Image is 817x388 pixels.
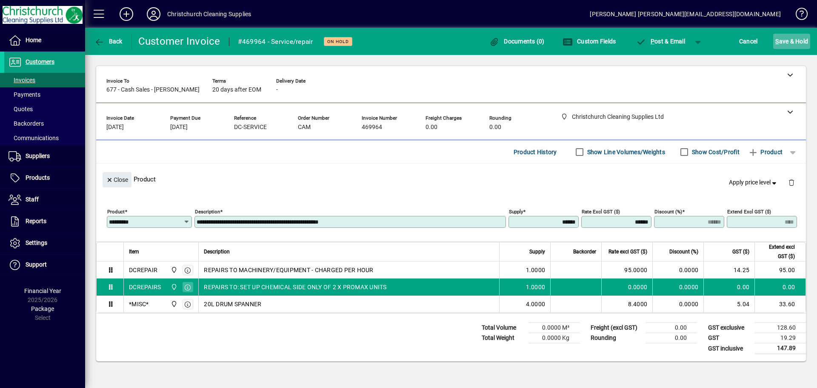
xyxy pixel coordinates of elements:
div: [PERSON_NAME] [PERSON_NAME][EMAIL_ADDRESS][DOMAIN_NAME] [590,7,781,21]
mat-label: Product [107,209,125,215]
span: Close [106,173,128,187]
span: 20L DRUM SPANNER [204,300,261,308]
td: 33.60 [754,296,806,313]
td: 147.89 [755,343,806,354]
span: 0.00 [426,124,437,131]
mat-label: Extend excl GST ($) [727,209,771,215]
td: 19.29 [755,333,806,343]
a: Support [4,254,85,276]
span: 20 days after EOM [212,86,261,93]
span: Back [94,38,123,45]
td: 128.60 [755,323,806,333]
span: - [276,86,278,93]
td: 95.00 [754,262,806,279]
td: Total Weight [477,333,528,343]
span: Staff [26,196,39,203]
td: 0.00 [703,279,754,296]
button: Product History [510,144,560,160]
a: Quotes [4,102,85,116]
span: Description [204,247,230,256]
div: DCREPAIRS [129,283,161,291]
mat-label: Discount (%) [654,209,682,215]
span: On hold [327,39,349,44]
span: [DATE] [106,124,124,131]
span: Discount (%) [669,247,698,256]
a: Suppliers [4,146,85,167]
a: Payments [4,87,85,102]
div: 8.4000 [607,300,647,308]
span: Reports [26,218,46,224]
span: [DATE] [170,124,188,131]
button: Custom Fields [560,34,618,49]
td: GST inclusive [704,343,755,354]
td: GST [704,333,755,343]
span: Suppliers [26,152,50,159]
span: Quotes [9,106,33,112]
a: Communications [4,131,85,145]
span: Supply [529,247,545,256]
td: Freight (excl GST) [586,323,646,333]
span: DC-SERVICE [234,124,267,131]
span: Apply price level [729,178,778,187]
a: Settings [4,233,85,254]
label: Show Cost/Profit [690,148,740,156]
div: #469964 - Service/repair [238,35,313,49]
div: 0.0000 [607,283,647,291]
span: Extend excl GST ($) [760,242,795,261]
span: ave & Hold [775,34,808,48]
span: Products [26,174,50,181]
a: Products [4,167,85,189]
span: Customers [26,58,54,65]
a: Invoices [4,73,85,87]
td: GST exclusive [704,323,755,333]
td: 0.0000 M³ [528,323,580,333]
mat-label: Description [195,209,220,215]
span: P [651,38,654,45]
div: Product [96,164,806,195]
span: GST ($) [732,247,749,256]
button: Apply price level [726,175,782,190]
button: Profile [140,6,167,22]
span: 0.00 [489,124,501,131]
span: 677 - Cash Sales - [PERSON_NAME] [106,86,200,93]
td: 5.04 [703,296,754,313]
span: Package [31,305,54,312]
td: 0.0000 [652,262,703,279]
span: 1.0000 [526,266,546,274]
div: 95.0000 [607,266,647,274]
a: Knowledge Base [789,2,806,29]
span: Item [129,247,139,256]
span: Payments [9,91,40,98]
button: Delete [781,172,802,193]
span: Communications [9,135,59,141]
td: 0.00 [646,333,697,343]
a: Home [4,30,85,51]
td: 14.25 [703,262,754,279]
div: DCREPAIR [129,266,157,274]
td: 0.0000 Kg [528,333,580,343]
span: Backorder [573,247,596,256]
button: Close [103,172,131,187]
span: REPAIRS TO MACHINERY/EQUIPMENT - CHARGED PER HOUR [204,266,373,274]
span: Christchurch Cleaning Supplies Ltd [169,265,178,275]
app-page-header-button: Close [100,175,134,183]
a: Staff [4,189,85,210]
span: Christchurch Cleaning Supplies Ltd [169,282,178,292]
span: Home [26,37,41,43]
button: Cancel [737,34,760,49]
button: Post & Email [631,34,689,49]
td: 0.00 [754,279,806,296]
span: Documents (0) [489,38,545,45]
span: ost & Email [636,38,685,45]
td: Rounding [586,333,646,343]
span: 4.0000 [526,300,546,308]
span: Custom Fields [563,38,616,45]
mat-label: Supply [509,209,523,215]
td: Total Volume [477,323,528,333]
span: Backorders [9,120,44,127]
button: Add [113,6,140,22]
app-page-header-button: Back [85,34,132,49]
span: Financial Year [24,287,61,294]
label: Show Line Volumes/Weights [586,148,665,156]
button: Save & Hold [773,34,810,49]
